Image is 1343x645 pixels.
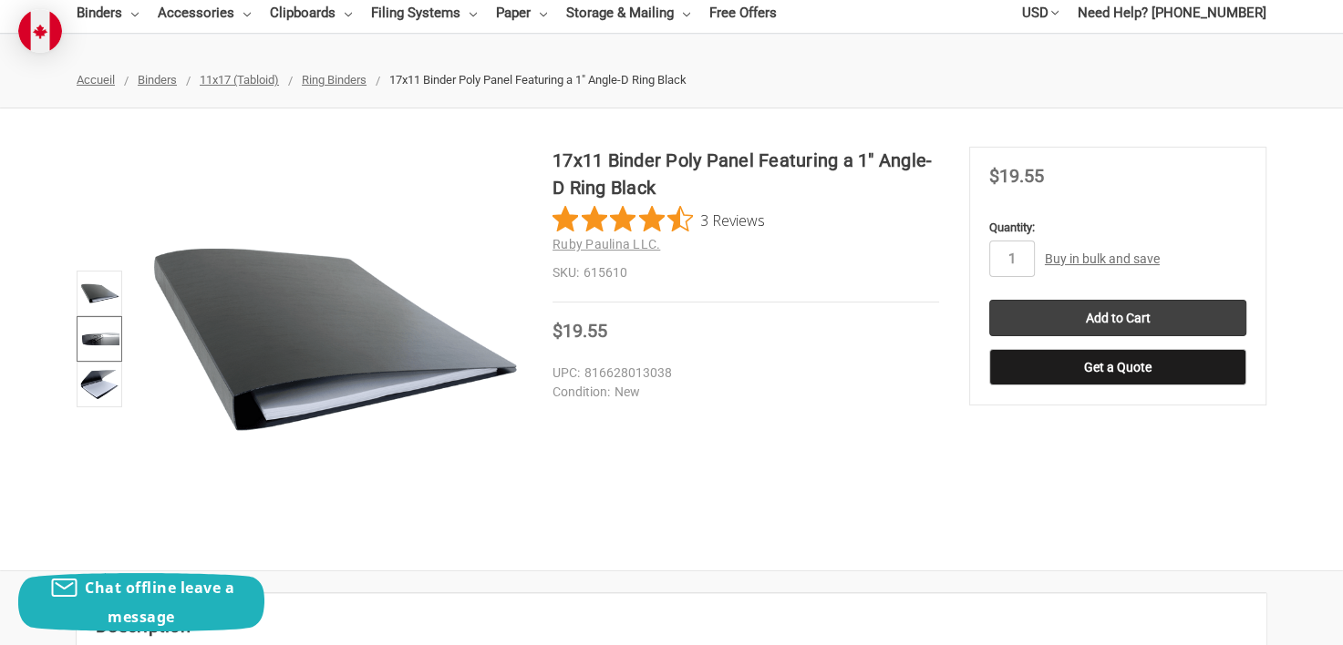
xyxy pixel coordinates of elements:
[137,147,522,532] img: 17x11 Binder Poly Panel Featuring a 1" Angle-D Ring Black
[553,363,931,383] dd: 816628013038
[989,300,1246,336] input: Add to Cart
[1193,596,1343,645] iframe: Google Avis clients
[553,237,660,251] a: Ruby Paulina LLC.
[700,206,765,233] span: 3 Reviews
[389,73,687,87] span: 17x11 Binder Poly Panel Featuring a 1" Angle-D Ring Black
[553,263,579,282] dt: SKU:
[989,349,1246,385] button: Get a Quote
[553,383,610,402] dt: Condition:
[200,73,279,87] a: 11x17 (Tabloid)
[553,263,939,282] dd: 615610
[18,9,62,53] img: duty and tax information for Canada
[989,165,1044,187] span: $19.55
[553,206,765,233] button: Rated 4.7 out of 5 stars from 3 reviews. Jump to reviews.
[553,147,939,201] h1: 17x11 Binder Poly Panel Featuring a 1" Angle-D Ring Black
[1045,251,1160,266] a: Buy in bulk and save
[989,219,1246,237] label: Quantity:
[85,578,234,627] span: Chat offline leave a message
[553,320,607,342] span: $19.55
[79,364,119,404] img: 17”x11” Poly Binders (615610)
[553,383,931,402] dd: New
[302,73,367,87] a: Ring Binders
[96,612,1247,640] h2: Description
[79,319,119,359] img: 17x11 Binder Poly Panel Featuring a 1" Angle-D Ring Black
[18,573,264,631] button: Chat offline leave a message
[79,273,119,313] img: 17x11 Binder Poly Panel Featuring a 1" Angle-D Ring Black
[77,73,115,87] a: Accueil
[553,363,580,383] dt: UPC:
[138,73,177,87] a: Binders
